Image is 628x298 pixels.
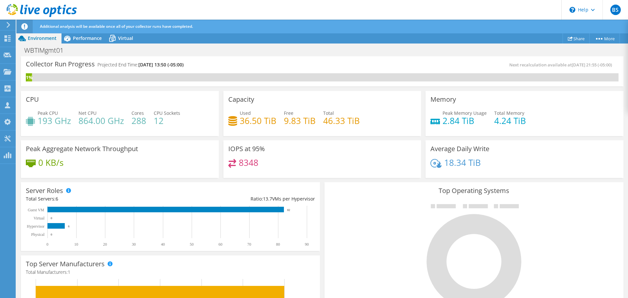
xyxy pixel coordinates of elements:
text: 90 [305,242,309,247]
h3: Peak Aggregate Network Throughput [26,145,138,152]
span: Virtual [118,35,133,41]
text: 6 [68,225,70,228]
span: 6 [56,196,58,202]
h4: Total Manufacturers: [26,269,315,276]
span: Total Memory [494,110,524,116]
text: 70 [247,242,251,247]
h3: Top Operating Systems [329,187,619,194]
a: Share [563,33,590,44]
span: BS [610,5,621,15]
text: 20 [103,242,107,247]
span: Free [284,110,293,116]
span: 1 [68,269,70,275]
text: 10 [74,242,78,247]
h4: 193 GHz [38,117,71,124]
h3: Memory [430,96,456,103]
span: Additional analysis will be available once all of your collector runs have completed. [40,24,193,29]
span: CPU Sockets [154,110,180,116]
span: Cores [131,110,144,116]
text: 0 [51,233,52,236]
h4: Projected End Time: [97,61,183,68]
h3: CPU [26,96,39,103]
text: Physical [31,232,44,237]
h4: 2.84 TiB [443,117,487,124]
svg: \n [569,7,575,13]
h4: 288 [131,117,146,124]
h4: 36.50 TiB [240,117,276,124]
h4: 8348 [239,159,258,166]
text: 0 [51,217,52,220]
div: 1% [26,74,32,81]
h4: 12 [154,117,180,124]
h4: 864.00 GHz [78,117,124,124]
text: Virtual [34,216,45,220]
a: More [589,33,620,44]
h3: IOPS at 95% [228,145,265,152]
h3: Average Daily Write [430,145,489,152]
text: 80 [276,242,280,247]
span: [DATE] 13:50 (-05:00) [138,61,183,68]
h4: 0 KB/s [38,159,63,166]
span: Peak Memory Usage [443,110,487,116]
text: Hypervisor [27,224,44,229]
text: 40 [161,242,165,247]
span: Total [323,110,334,116]
text: 50 [190,242,194,247]
text: 30 [132,242,136,247]
h1: WBTIMgmt01 [21,47,74,54]
h4: 46.33 TiB [323,117,360,124]
h3: Server Roles [26,187,63,194]
div: Ratio: VMs per Hypervisor [170,195,315,202]
span: Used [240,110,251,116]
span: Performance [73,35,102,41]
span: [DATE] 21:55 (-05:00) [572,62,612,68]
span: Environment [28,35,57,41]
span: Net CPU [78,110,96,116]
h4: 4.24 TiB [494,117,526,124]
div: Total Servers: [26,195,170,202]
text: 82 [287,208,290,212]
text: 60 [218,242,222,247]
text: Guest VM [28,208,44,212]
h4: 9.83 TiB [284,117,316,124]
h4: 18.34 TiB [444,159,481,166]
h3: Top Server Manufacturers [26,260,105,268]
span: Peak CPU [38,110,58,116]
h3: Capacity [228,96,254,103]
span: Next recalculation available at [509,62,615,68]
text: 0 [46,242,48,247]
span: 13.7 [263,196,272,202]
